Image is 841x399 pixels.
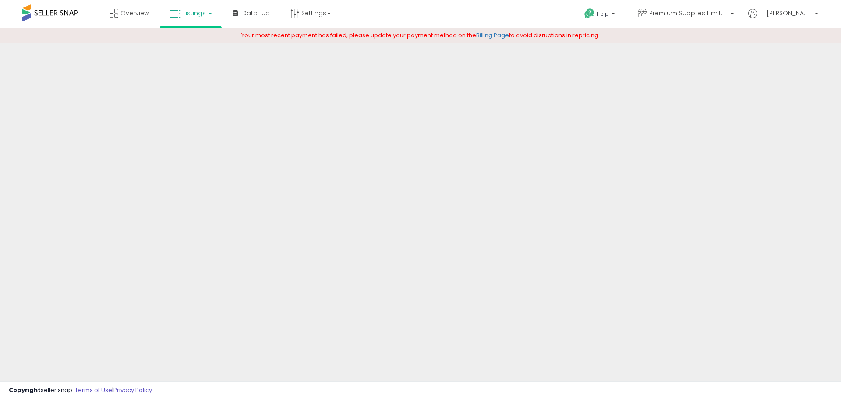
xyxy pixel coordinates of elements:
[9,386,152,395] div: seller snap | |
[120,9,149,18] span: Overview
[113,386,152,394] a: Privacy Policy
[748,9,818,28] a: Hi [PERSON_NAME]
[183,9,206,18] span: Listings
[649,9,728,18] span: Premium Supplies Limited
[75,386,112,394] a: Terms of Use
[577,1,624,28] a: Help
[584,8,595,19] i: Get Help
[597,10,609,18] span: Help
[9,386,41,394] strong: Copyright
[242,9,270,18] span: DataHub
[760,9,812,18] span: Hi [PERSON_NAME]
[476,31,509,39] a: Billing Page
[241,31,600,39] span: Your most recent payment has failed, please update your payment method on the to avoid disruption...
